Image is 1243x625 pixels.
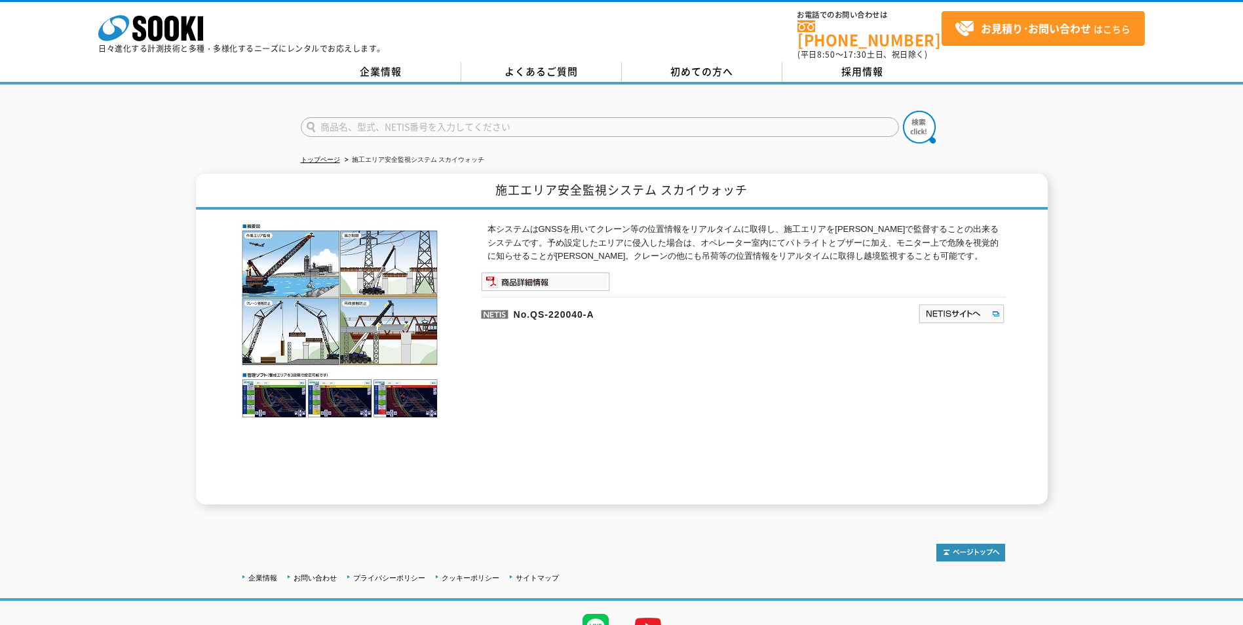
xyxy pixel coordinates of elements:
img: 施工エリア安全監視システム スカイウォッチ [239,223,442,419]
a: サイトマップ [516,574,559,582]
li: 施工エリア安全監視システム スカイウォッチ [342,153,485,167]
a: お問い合わせ [294,574,337,582]
a: トップページ [301,156,340,163]
a: 企業情報 [301,62,461,82]
a: お見積り･お問い合わせはこちら [942,11,1145,46]
img: NETISサイトへ [918,303,1005,324]
span: (平日 ～ 土日、祝日除く) [797,48,927,60]
a: クッキーポリシー [442,574,499,582]
a: [PHONE_NUMBER] [797,20,942,47]
p: No.QS-220040-A [481,297,792,328]
p: 本システムはGNSSを用いてクレーン等の位置情報をリアルタイムに取得し、施工エリアを[PERSON_NAME]で監督することの出来るシステムです。予め設定したエリアに侵入した場合は、オペレーター... [488,223,1005,263]
p: 日々進化する計測技術と多種・多様化するニーズにレンタルでお応えします。 [98,45,385,52]
span: 8:50 [817,48,835,60]
img: トップページへ [936,544,1005,561]
span: お電話でのお問い合わせは [797,11,942,19]
span: 17:30 [843,48,867,60]
span: はこちら [955,19,1130,39]
span: 初めての方へ [670,64,733,79]
input: 商品名、型式、NETIS番号を入力してください [301,117,899,137]
img: 商品詳細情報システム [481,272,610,292]
a: 企業情報 [248,574,277,582]
h1: 施工エリア安全監視システム スカイウォッチ [196,174,1048,210]
a: 商品詳細情報システム [481,279,610,289]
a: よくあるご質問 [461,62,622,82]
img: btn_search.png [903,111,936,143]
a: 初めての方へ [622,62,782,82]
a: プライバシーポリシー [353,574,425,582]
strong: お見積り･お問い合わせ [981,20,1091,36]
a: 採用情報 [782,62,943,82]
